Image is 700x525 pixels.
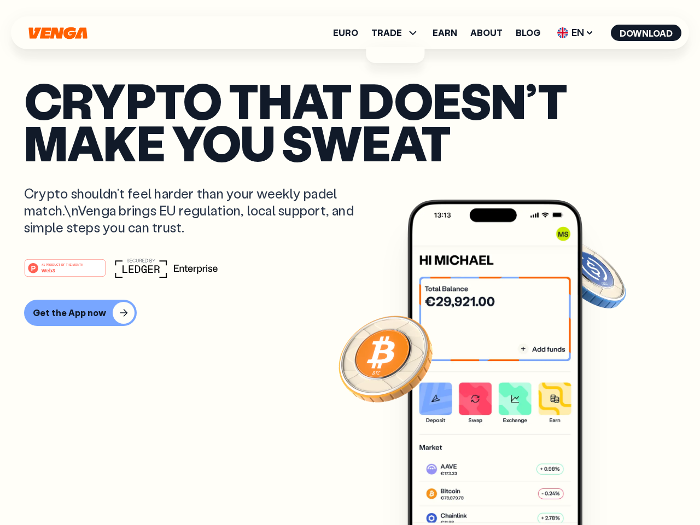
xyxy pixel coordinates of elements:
a: Earn [433,28,457,37]
tspan: #1 PRODUCT OF THE MONTH [42,262,83,266]
img: Bitcoin [336,309,435,407]
span: TRADE [371,26,419,39]
button: Download [611,25,681,41]
a: Blog [516,28,540,37]
a: About [470,28,503,37]
svg: Home [27,27,89,39]
a: #1 PRODUCT OF THE MONTHWeb3 [24,265,106,279]
span: TRADE [371,28,402,37]
tspan: Web3 [42,267,55,273]
p: Crypto that doesn’t make you sweat [24,79,676,163]
p: Crypto shouldn’t feel harder than your weekly padel match.\nVenga brings EU regulation, local sup... [24,185,370,236]
img: flag-uk [557,27,568,38]
button: Get the App now [24,300,137,326]
div: Get the App now [33,307,106,318]
img: USDC coin [550,235,628,314]
a: Get the App now [24,300,676,326]
span: EN [553,24,598,42]
a: Euro [333,28,358,37]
